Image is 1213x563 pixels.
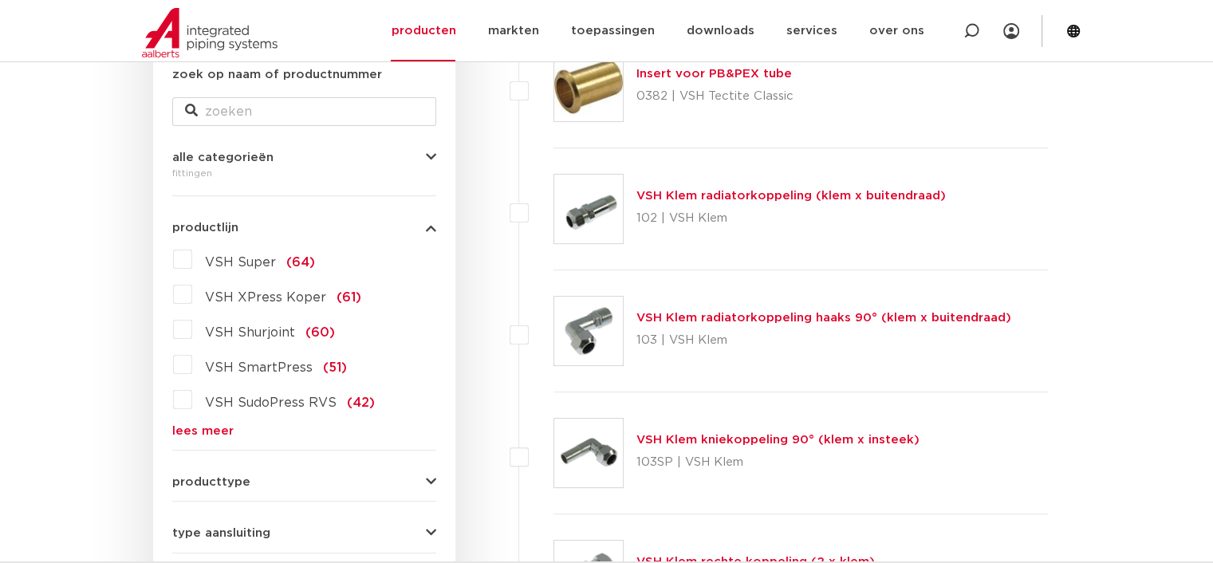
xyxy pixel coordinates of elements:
p: 103 | VSH Klem [636,328,1011,353]
a: VSH Klem radiatorkoppeling haaks 90° (klem x buitendraad) [636,312,1011,324]
button: productlijn [172,222,436,234]
a: VSH Klem kniekoppeling 90° (klem x insteek) [636,434,920,446]
button: producttype [172,476,436,488]
span: (42) [347,396,375,409]
span: type aansluiting [172,527,270,539]
button: alle categorieën [172,152,436,163]
span: producttype [172,476,250,488]
span: VSH SudoPress RVS [205,396,337,409]
img: Thumbnail for VSH Klem radiatorkoppeling haaks 90° (klem x buitendraad) [554,297,623,365]
p: 103SP | VSH Klem [636,450,920,475]
p: 102 | VSH Klem [636,206,946,231]
span: productlijn [172,222,238,234]
input: zoeken [172,97,436,126]
img: Thumbnail for VSH Klem kniekoppeling 90° (klem x insteek) [554,419,623,487]
label: zoek op naam of productnummer [172,65,382,85]
a: lees meer [172,425,436,437]
a: VSH Klem radiatorkoppeling (klem x buitendraad) [636,190,946,202]
a: Insert voor PB&PEX tube [636,68,792,80]
img: Thumbnail for Insert voor PB&PEX tube [554,53,623,121]
p: 0382 | VSH Tectite Classic [636,84,794,109]
span: VSH SmartPress [205,361,313,374]
img: Thumbnail for VSH Klem radiatorkoppeling (klem x buitendraad) [554,175,623,243]
span: alle categorieën [172,152,274,163]
span: (60) [305,326,335,339]
span: (64) [286,256,315,269]
span: (61) [337,291,361,304]
span: VSH Shurjoint [205,326,295,339]
div: fittingen [172,163,436,183]
span: VSH Super [205,256,276,269]
span: (51) [323,361,347,374]
button: type aansluiting [172,527,436,539]
span: VSH XPress Koper [205,291,326,304]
